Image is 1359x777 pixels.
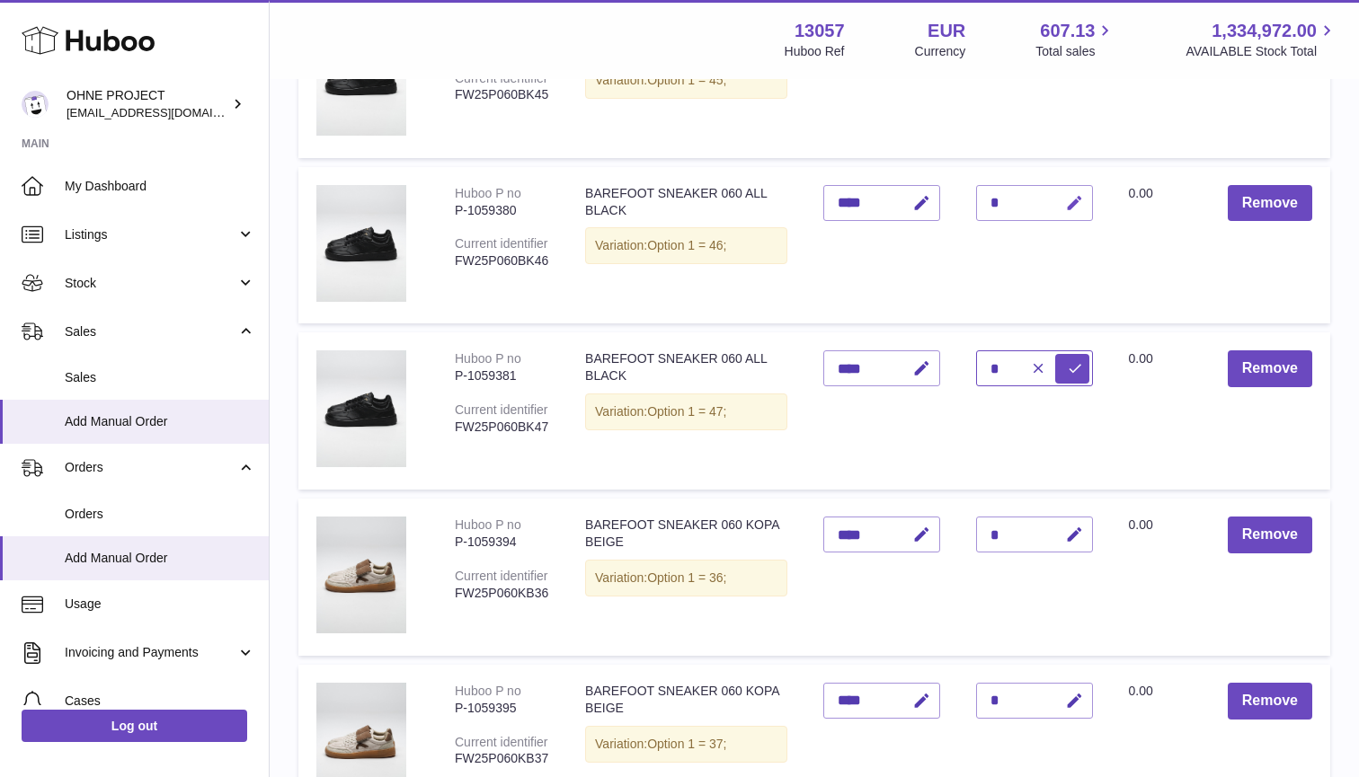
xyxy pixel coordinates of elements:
span: 0.00 [1129,517,1153,532]
span: Add Manual Order [65,413,255,430]
td: BAREFOOT SNEAKER 060 KOPA BEIGE [567,499,804,656]
span: My Dashboard [65,178,255,195]
span: Total sales [1035,43,1115,60]
a: Log out [22,710,247,742]
strong: 13057 [795,19,845,43]
div: FW25P060BK46 [455,252,549,269]
img: BAREFOOT SNEAKER 060 ALL BLACK [316,350,406,467]
img: support@ohneproject.com [22,91,49,118]
div: Current identifier [455,569,548,583]
div: Huboo P no [455,517,521,532]
div: Variation: [585,560,786,596]
div: Huboo P no [455,351,521,366]
div: Huboo Ref [785,43,845,60]
span: Orders [65,506,255,523]
a: 1,334,972.00 AVAILABLE Stock Total [1186,19,1337,60]
span: Invoicing and Payments [65,644,236,661]
span: Option 1 = 47; [647,404,726,419]
button: Remove [1228,683,1312,720]
td: BAREFOOT SNEAKER 060 ALL BLACK [567,332,804,490]
div: Huboo P no [455,684,521,698]
span: 0.00 [1129,684,1153,698]
span: [EMAIL_ADDRESS][DOMAIN_NAME] [67,105,264,119]
span: 0.00 [1129,351,1153,366]
span: 0.00 [1129,186,1153,200]
button: Remove [1228,517,1312,553]
span: Option 1 = 37; [647,737,726,751]
a: 607.13 Total sales [1035,19,1115,60]
span: 607.13 [1040,19,1095,43]
img: BAREFOOT SNEAKER 060 ALL BLACK [316,185,406,302]
span: Sales [65,369,255,386]
div: P-1059381 [455,367,549,384]
div: P-1059395 [455,700,549,717]
span: AVAILABLE Stock Total [1186,43,1337,60]
span: Option 1 = 46; [647,238,726,252]
strong: EUR [928,19,965,43]
div: P-1059380 [455,202,549,219]
div: OHNE PROJECT [67,87,228,121]
div: Current identifier [455,71,548,85]
img: BAREFOOT SNEAKER 060 KOPA BEIGE [316,517,406,633]
div: FW25P060KB37 [455,750,549,767]
button: Remove [1228,185,1312,222]
div: Huboo P no [455,186,521,200]
div: Variation: [585,62,786,99]
span: Stock [65,275,236,292]
span: Listings [65,226,236,243]
div: Variation: [585,393,786,430]
div: P-1059394 [455,534,549,551]
span: 1,334,972.00 [1212,19,1317,43]
td: BAREFOOT SNEAKER 060 ALL BLACK [567,1,804,158]
span: Add Manual Order [65,550,255,567]
div: Variation: [585,227,786,264]
span: Option 1 = 45; [647,73,726,87]
div: Current identifier [455,236,548,251]
td: BAREFOOT SNEAKER 060 ALL BLACK [567,167,804,324]
div: Currency [915,43,966,60]
div: FW25P060BK47 [455,419,549,436]
button: Remove [1228,350,1312,387]
div: Variation: [585,726,786,763]
div: Current identifier [455,402,548,417]
div: FW25P060KB36 [455,585,549,602]
span: Sales [65,323,236,340]
span: Option 1 = 36; [647,570,726,585]
div: Current identifier [455,735,548,749]
span: Usage [65,596,255,613]
span: Cases [65,693,255,710]
div: FW25P060BK45 [455,86,549,103]
span: Orders [65,459,236,476]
